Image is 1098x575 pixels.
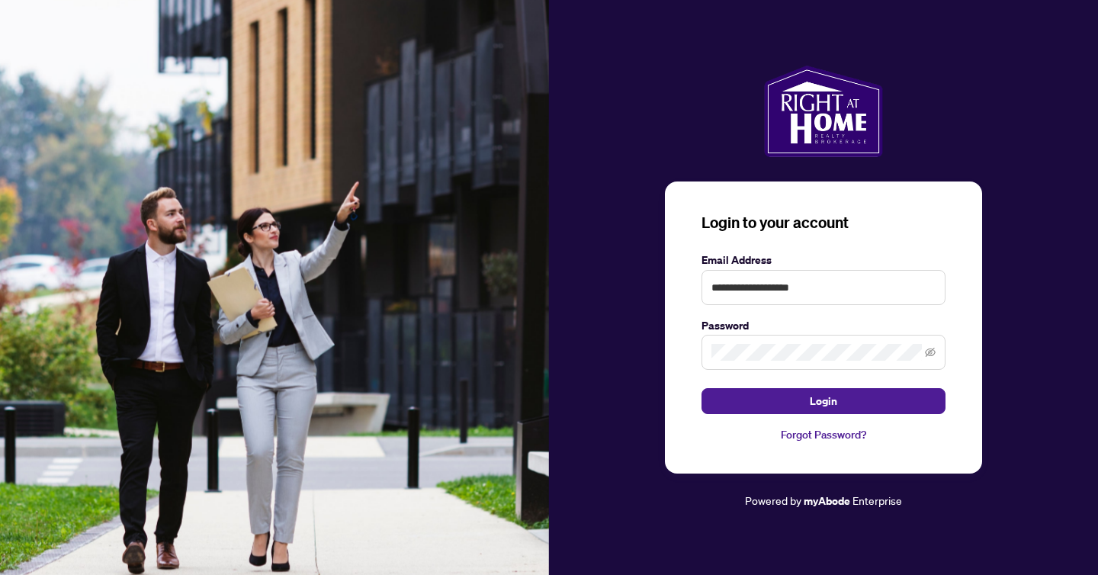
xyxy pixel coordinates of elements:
button: Login [701,388,945,414]
span: Powered by [745,493,801,507]
h3: Login to your account [701,212,945,233]
span: Enterprise [852,493,902,507]
a: Forgot Password? [701,426,945,443]
span: Login [810,389,837,413]
img: ma-logo [764,66,882,157]
label: Email Address [701,252,945,268]
span: eye-invisible [925,347,936,358]
a: myAbode [804,493,850,509]
label: Password [701,317,945,334]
